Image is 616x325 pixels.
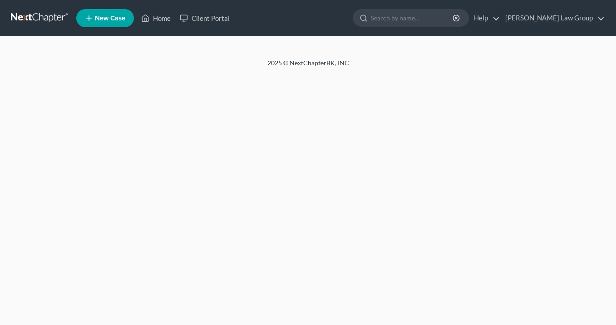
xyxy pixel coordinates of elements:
[49,58,567,75] div: 2025 © NextChapterBK, INC
[95,15,125,22] span: New Case
[501,10,605,26] a: [PERSON_NAME] Law Group
[175,10,234,26] a: Client Portal
[137,10,175,26] a: Home
[469,10,500,26] a: Help
[371,10,454,26] input: Search by name...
